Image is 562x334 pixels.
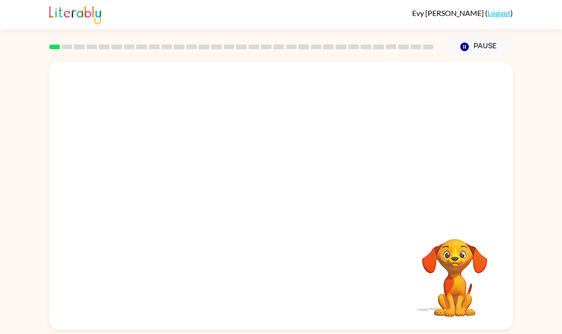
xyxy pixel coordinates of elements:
video: Your browser must support playing .mp4 files to use Literably. Please try using another browser. [408,224,502,318]
a: Logout [488,8,510,17]
button: Pause [445,36,513,58]
div: ( ) [412,8,513,17]
img: Literably [49,4,101,24]
span: Evy [PERSON_NAME] [412,8,485,17]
